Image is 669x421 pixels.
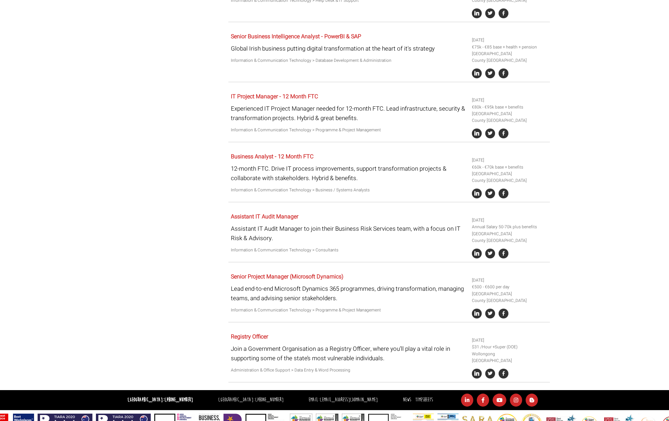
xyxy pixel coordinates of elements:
a: News [403,396,411,403]
a: [PHONE_NUMBER] [255,396,284,403]
li: [GEOGRAPHIC_DATA] County [GEOGRAPHIC_DATA] [472,291,547,304]
a: Senior Project Manager (Microsoft Dynamics) [231,272,343,281]
li: €80k - €95k base + benefits [472,104,547,111]
li: Email: [307,395,379,405]
p: Information & Communication Technology > Consultants [231,247,467,254]
a: [EMAIL_ADDRESS][DOMAIN_NAME] [320,396,378,403]
p: Information & Communication Technology > Business / Systems Analysts [231,187,467,193]
li: [GEOGRAPHIC_DATA] County [GEOGRAPHIC_DATA] [472,171,547,184]
p: Assistant IT Audit Manager to join their Business Risk Services team, with a focus on IT Risk & A... [231,224,467,243]
li: Wollongong [GEOGRAPHIC_DATA] [472,351,547,364]
li: $31 /Hour +Super (DOE) [472,344,547,350]
p: Information & Communication Technology > Database Development & Administration [231,57,467,64]
a: Timesheets [415,396,433,403]
li: [DATE] [472,277,547,284]
p: Join a Government Organisation as a Registry Officer, where you’ll play a vital role in supportin... [231,344,467,363]
li: €500 - €600 per day [472,284,547,290]
li: [DATE] [472,37,547,44]
li: [GEOGRAPHIC_DATA] County [GEOGRAPHIC_DATA] [472,51,547,64]
li: [DATE] [472,337,547,344]
p: Lead end-to-end Microsoft Dynamics 365 programmes, driving transformation, managing teams, and ad... [231,284,467,303]
p: Administration & Office Support > Data Entry & Word Processing [231,367,467,374]
p: Information & Communication Technology > Programme & Project Management [231,307,467,314]
a: Senior Business Intelligence Analyst - PowerBI & SAP [231,32,361,41]
li: [GEOGRAPHIC_DATA]: [216,395,285,405]
a: Assistant IT Audit Manager [231,212,298,221]
li: Annual Salary 50-70k plus benefits [472,224,547,230]
li: [DATE] [472,157,547,164]
a: [PHONE_NUMBER] [164,396,193,403]
a: Business Analyst - 12 Month FTC [231,152,313,161]
li: [DATE] [472,217,547,224]
p: Information & Communication Technology > Programme & Project Management [231,127,467,133]
li: [GEOGRAPHIC_DATA] County [GEOGRAPHIC_DATA] [472,111,547,124]
p: Global Irish business putting digital transformation at the heart of it's strategy [231,44,467,53]
p: 12-month FTC. Drive IT process improvements, support transformation projects & collaborate with s... [231,164,467,183]
li: [GEOGRAPHIC_DATA] County [GEOGRAPHIC_DATA] [472,231,547,244]
li: [DATE] [472,97,547,104]
a: IT Project Manager - 12 Month FTC [231,92,318,101]
strong: [GEOGRAPHIC_DATA]: [128,396,193,403]
li: €60k - €70k base + benefits [472,164,547,171]
p: Experienced IT Project Manager needed for 12-month FTC. Lead infrastructure, security & transform... [231,104,467,123]
li: €75k - €85 base + health + pension [472,44,547,51]
a: Registry Officer [231,333,268,341]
